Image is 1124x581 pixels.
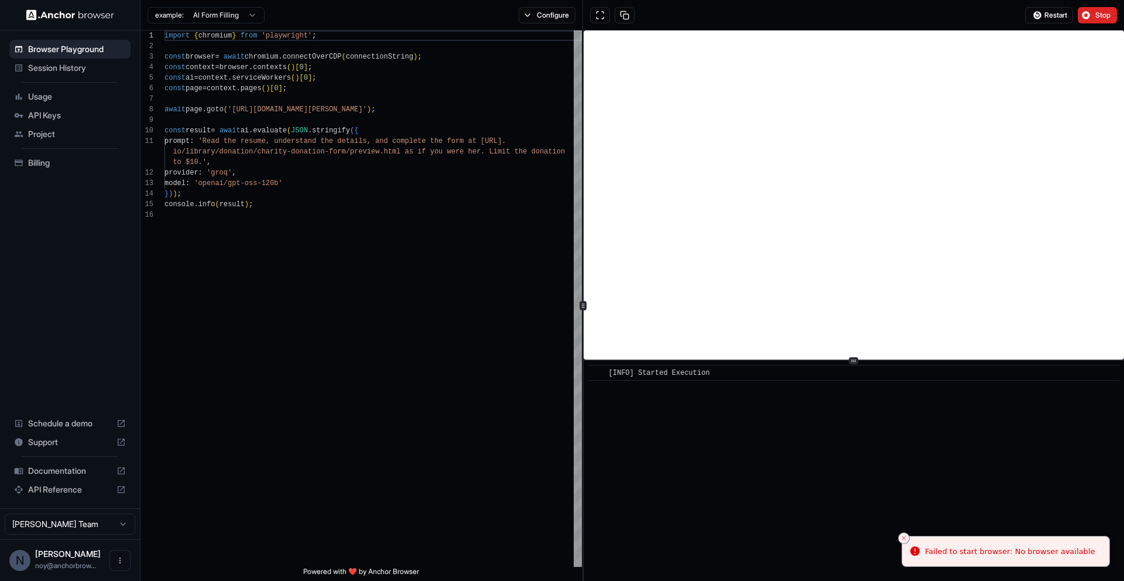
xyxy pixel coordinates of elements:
[383,148,565,156] span: html as if you were her. Limit the donation
[28,465,112,477] span: Documentation
[371,105,375,114] span: ;
[291,63,295,71] span: )
[312,127,350,135] span: stringify
[109,550,131,571] button: Open menu
[194,32,198,40] span: {
[270,84,274,93] span: [
[186,127,211,135] span: result
[28,436,112,448] span: Support
[308,74,312,82] span: ]
[173,190,177,198] span: )
[198,74,228,82] span: context
[354,127,358,135] span: {
[9,433,131,452] div: Support
[245,200,249,209] span: )
[198,200,215,209] span: info
[140,115,153,125] div: 9
[278,84,282,93] span: ]
[28,484,112,495] span: API Reference
[155,11,184,20] span: example:
[245,53,279,61] span: chromium
[35,549,101,559] span: Noy Meir
[609,369,710,377] span: [INFO] Started Execution
[9,40,131,59] div: Browser Playground
[299,63,303,71] span: 0
[590,7,610,23] button: Open in full screen
[295,63,299,71] span: [
[291,127,308,135] span: JSON
[165,53,186,61] span: const
[140,104,153,115] div: 8
[186,74,194,82] span: ai
[220,200,245,209] span: result
[186,84,203,93] span: page
[165,105,186,114] span: await
[165,137,190,145] span: prompt
[283,84,287,93] span: ;
[304,63,308,71] span: ]
[925,546,1095,558] div: Failed to start browser: No browser available
[1078,7,1117,23] button: Stop
[228,105,367,114] span: '[URL][DOMAIN_NAME][PERSON_NAME]'
[140,62,153,73] div: 4
[253,127,287,135] span: evaluate
[140,73,153,83] div: 5
[9,462,131,480] div: Documentation
[232,169,236,177] span: ,
[262,84,266,93] span: (
[312,32,316,40] span: ;
[140,30,153,41] div: 1
[173,148,383,156] span: io/library/donation/charity-donation-form/preview.
[186,179,190,187] span: :
[241,127,249,135] span: ai
[140,210,153,220] div: 16
[287,127,291,135] span: (
[409,137,506,145] span: lete the form at [URL].
[236,84,240,93] span: .
[9,550,30,571] div: N
[1044,11,1067,20] span: Restart
[28,62,126,74] span: Session History
[165,63,186,71] span: const
[413,53,417,61] span: )
[9,125,131,143] div: Project
[194,200,198,209] span: .
[165,190,169,198] span: }
[165,200,194,209] span: console
[26,9,114,20] img: Anchor Logo
[274,84,278,93] span: 0
[165,84,186,93] span: const
[177,190,181,198] span: ;
[232,74,291,82] span: serviceWorkers
[186,105,203,114] span: page
[140,83,153,94] div: 6
[140,178,153,189] div: 13
[28,110,126,121] span: API Keys
[519,7,575,23] button: Configure
[303,567,419,581] span: Powered with ❤️ by Anchor Browser
[186,63,215,71] span: context
[291,74,295,82] span: (
[165,32,190,40] span: import
[203,105,207,114] span: .
[232,32,236,40] span: }
[165,169,198,177] span: provider
[198,137,409,145] span: 'Read the resume, understand the details, and comp
[304,74,308,82] span: 0
[35,561,96,570] span: noy@anchorbrowser.io
[211,127,215,135] span: =
[28,418,112,429] span: Schedule a demo
[220,63,249,71] span: browser
[1095,11,1112,20] span: Stop
[283,53,342,61] span: connectOverCDP
[249,63,253,71] span: .
[249,200,253,209] span: ;
[198,32,232,40] span: chromium
[215,200,219,209] span: (
[224,105,228,114] span: (
[308,127,312,135] span: .
[228,74,232,82] span: .
[140,136,153,146] div: 11
[266,84,270,93] span: )
[194,179,282,187] span: 'openai/gpt-oss-120b'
